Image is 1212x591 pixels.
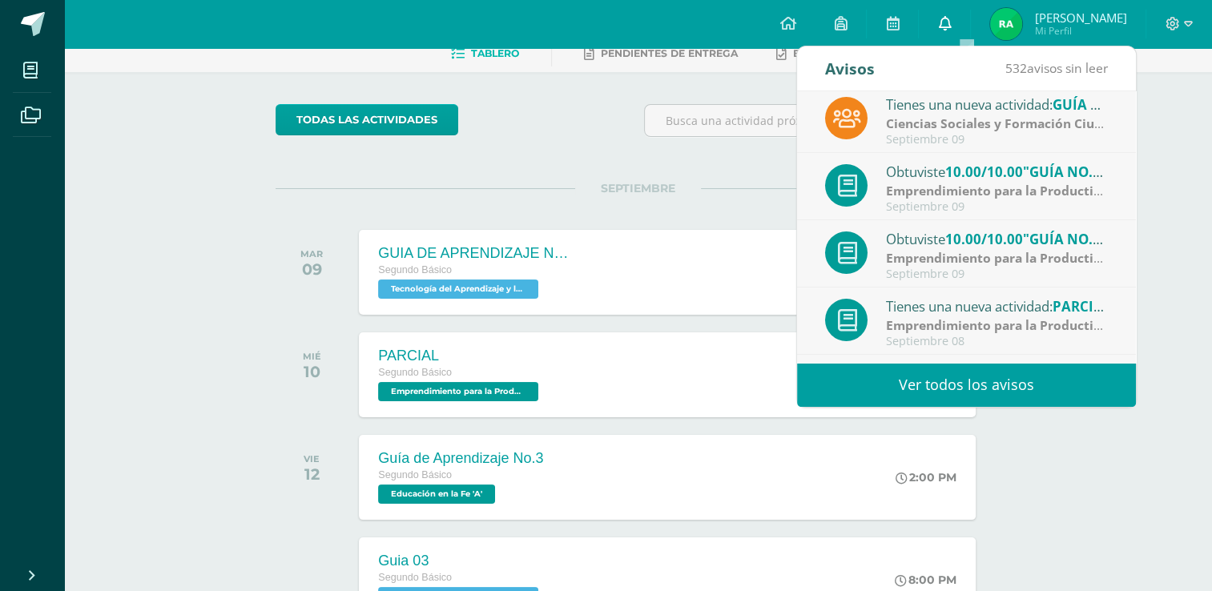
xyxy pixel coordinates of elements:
div: Avisos [825,46,875,90]
div: | Parcial [886,316,1109,335]
span: 10.00/10.00 [945,230,1023,248]
a: Ver todos los avisos [797,363,1136,407]
div: 12 [304,464,320,484]
span: Entregadas [793,47,864,59]
div: 09 [300,259,323,279]
div: Septiembre 09 [886,200,1109,214]
input: Busca una actividad próxima aquí... [645,105,1000,136]
span: Segundo Básico [378,264,452,275]
div: 8:00 PM [895,573,956,587]
span: Educación en la Fe 'A' [378,484,495,504]
span: Segundo Básico [378,469,452,480]
div: Guía de Aprendizaje No.3 [378,450,543,467]
div: Tienes una nueva actividad: [886,295,1109,316]
div: Guia 03 [378,553,542,569]
div: | Zona [886,115,1109,133]
div: | Zona [886,182,1109,200]
div: Septiembre 08 [886,335,1109,348]
span: 10.00/10.00 [945,163,1023,181]
span: Emprendimiento para la Productividad 'A' [378,382,538,401]
a: todas las Actividades [276,104,458,135]
div: Septiembre 09 [886,267,1109,281]
span: Segundo Básico [378,367,452,378]
div: GUIA DE APRENDIZAJE NO 3 [378,245,570,262]
div: Tienes una nueva actividad: [886,94,1109,115]
span: Tecnología del Aprendizaje y la Comunicación (Informática) 'A' [378,279,538,299]
span: 532 [1005,59,1027,77]
div: 10 [303,362,321,381]
span: Mi Perfil [1034,24,1126,38]
div: 2:00 PM [896,470,956,484]
span: PARCIAL [1053,297,1110,316]
div: Obtuviste en [886,228,1109,249]
div: | Zona [886,249,1109,267]
span: "GUÍA NO.3" [1023,163,1107,181]
div: Septiembre 09 [886,133,1109,147]
span: GUÍA DE APRENDIZAJE 3 [1053,95,1211,114]
span: SEPTIEMBRE [575,181,701,195]
div: Obtuviste en [886,161,1109,182]
span: avisos sin leer [1005,59,1108,77]
a: Entregadas [776,41,864,66]
div: PARCIAL [378,348,542,364]
span: [PERSON_NAME] [1034,10,1126,26]
span: Tablero [471,47,519,59]
div: MAR [300,248,323,259]
a: Pendientes de entrega [584,41,738,66]
div: VIE [304,453,320,464]
a: Tablero [451,41,519,66]
strong: Emprendimiento para la Productividad [886,182,1128,199]
div: MIÉ [303,351,321,362]
img: 7130337769cb8b8663a477d30b727add.png [990,8,1022,40]
span: Segundo Básico [378,572,452,583]
span: Pendientes de entrega [601,47,738,59]
strong: Emprendimiento para la Productividad [886,316,1128,334]
span: "GUÍA NO.2" [1023,230,1107,248]
strong: Emprendimiento para la Productividad [886,249,1128,267]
